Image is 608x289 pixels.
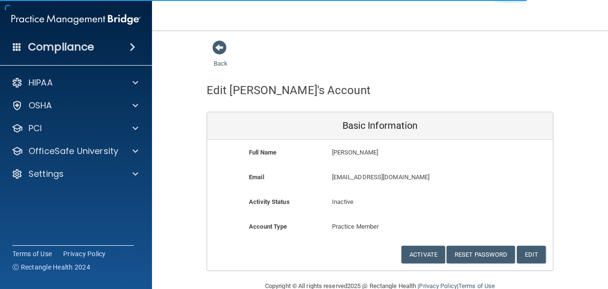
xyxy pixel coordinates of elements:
[332,172,484,183] p: [EMAIL_ADDRESS][DOMAIN_NAME]
[249,198,290,205] b: Activity Status
[11,10,141,29] img: PMB logo
[446,246,515,263] button: Reset Password
[207,84,370,96] h4: Edit [PERSON_NAME]'s Account
[11,123,138,134] a: PCI
[11,168,138,180] a: Settings
[63,249,106,259] a: Privacy Policy
[517,246,546,263] button: Edit
[28,77,53,88] p: HIPAA
[28,168,64,180] p: Settings
[249,149,276,156] b: Full Name
[214,48,228,67] a: Back
[28,40,94,54] h4: Compliance
[28,100,52,111] p: OSHA
[28,123,42,134] p: PCI
[28,145,118,157] p: OfficeSafe University
[332,147,484,158] p: [PERSON_NAME]
[11,145,138,157] a: OfficeSafe University
[12,249,52,259] a: Terms of Use
[249,173,264,181] b: Email
[207,112,553,140] div: Basic Information
[401,246,445,263] button: Activate
[332,196,428,208] p: Inactive
[11,77,138,88] a: HIPAA
[12,262,90,272] span: Ⓒ Rectangle Health 2024
[11,100,138,111] a: OSHA
[332,221,428,232] p: Practice Member
[249,223,287,230] b: Account Type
